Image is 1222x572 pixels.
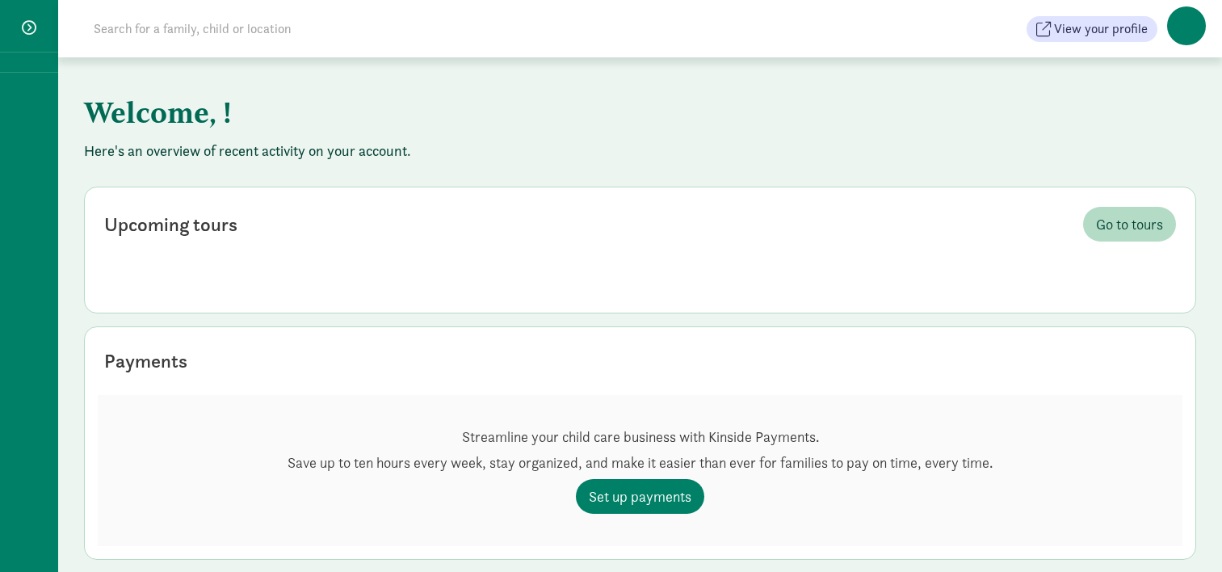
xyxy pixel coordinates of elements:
[1096,213,1163,235] span: Go to tours
[576,479,704,514] a: Set up payments
[84,141,1196,161] p: Here's an overview of recent activity on your account.
[288,453,993,473] p: Save up to ten hours every week, stay organized, and make it easier than ever for families to pay...
[1054,19,1148,39] span: View your profile
[84,83,884,141] h1: Welcome, !
[589,486,691,507] span: Set up payments
[104,347,187,376] div: Payments
[1027,16,1157,42] button: View your profile
[84,13,537,45] input: Search for a family, child or location
[104,210,237,239] div: Upcoming tours
[1083,207,1176,242] a: Go to tours
[288,427,993,447] p: Streamline your child care business with Kinside Payments.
